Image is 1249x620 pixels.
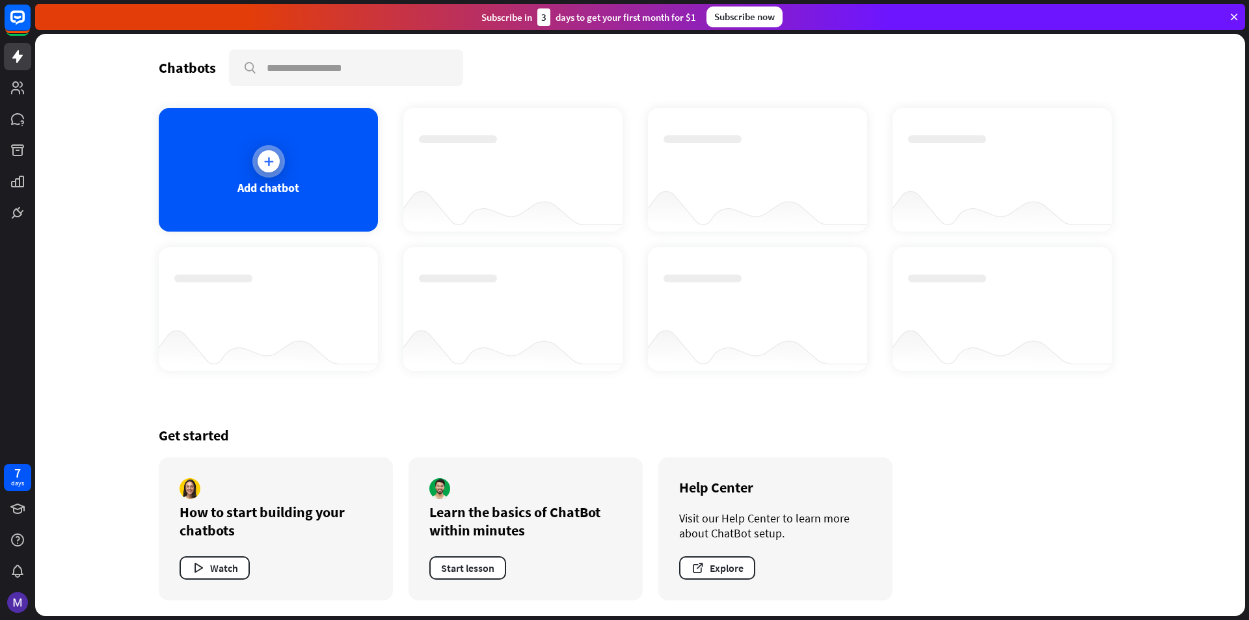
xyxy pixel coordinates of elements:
div: Learn the basics of ChatBot within minutes [429,503,622,539]
button: Open LiveChat chat widget [10,5,49,44]
div: 3 [537,8,550,26]
div: 7 [14,467,21,479]
img: author [429,478,450,499]
div: Help Center [679,478,872,496]
div: Add chatbot [237,180,299,195]
div: days [11,479,24,488]
div: Chatbots [159,59,216,77]
div: Subscribe now [706,7,783,27]
div: How to start building your chatbots [180,503,372,539]
div: Get started [159,426,1121,444]
button: Start lesson [429,556,506,580]
div: Subscribe in days to get your first month for $1 [481,8,696,26]
div: Visit our Help Center to learn more about ChatBot setup. [679,511,872,541]
a: 7 days [4,464,31,491]
img: author [180,478,200,499]
button: Explore [679,556,755,580]
button: Watch [180,556,250,580]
